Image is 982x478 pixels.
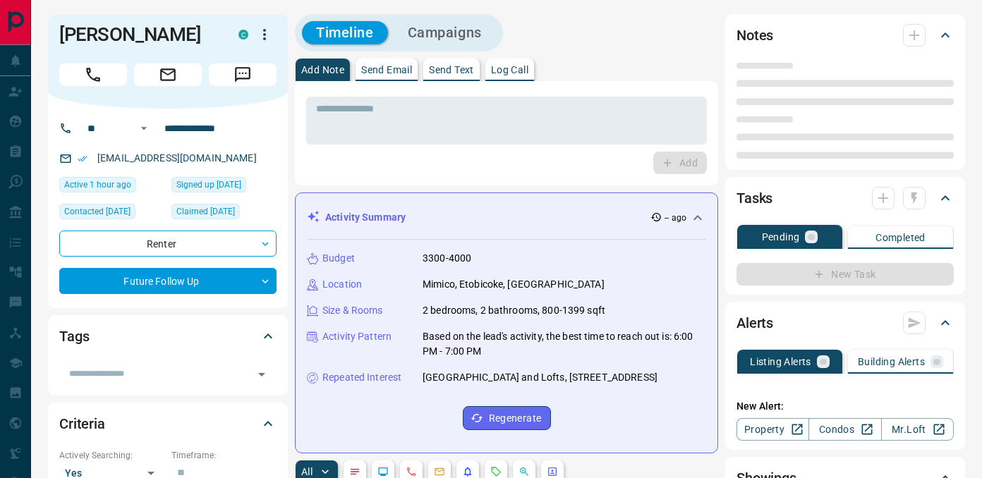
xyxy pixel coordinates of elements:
[59,231,277,257] div: Renter
[881,418,954,441] a: Mr.Loft
[406,466,417,477] svg: Calls
[252,364,272,384] button: Open
[423,303,605,318] p: 2 bedrooms, 2 bathrooms, 800-1399 sqft
[176,204,235,219] span: Claimed [DATE]
[547,466,558,477] svg: Agent Actions
[736,181,954,215] div: Tasks
[59,204,164,223] div: Wed Jul 16 2025
[59,177,164,197] div: Mon Aug 11 2025
[808,418,881,441] a: Condos
[322,251,355,266] p: Budget
[64,178,131,192] span: Active 1 hour ago
[59,325,89,348] h2: Tags
[665,212,686,224] p: -- ago
[429,65,474,75] p: Send Text
[97,152,257,164] a: [EMAIL_ADDRESS][DOMAIN_NAME]
[762,232,800,242] p: Pending
[519,466,530,477] svg: Opportunities
[307,204,706,231] div: Activity Summary-- ago
[736,24,773,47] h2: Notes
[736,306,954,340] div: Alerts
[78,154,87,164] svg: Email Verified
[325,210,406,225] p: Activity Summary
[349,466,360,477] svg: Notes
[490,466,502,477] svg: Requests
[377,466,389,477] svg: Lead Browsing Activity
[171,177,277,197] div: Sat Sep 28 2019
[736,399,954,414] p: New Alert:
[423,370,657,385] p: [GEOGRAPHIC_DATA] and Lofts, [STREET_ADDRESS]
[322,303,383,318] p: Size & Rooms
[875,233,926,243] p: Completed
[736,187,772,209] h2: Tasks
[434,466,445,477] svg: Emails
[171,449,277,462] p: Timeframe:
[736,312,773,334] h2: Alerts
[59,23,217,46] h1: [PERSON_NAME]
[302,21,388,44] button: Timeline
[322,277,362,292] p: Location
[463,406,551,430] button: Regenerate
[750,357,811,367] p: Listing Alerts
[423,251,471,266] p: 3300-4000
[171,204,277,223] div: Sun Jul 06 2025
[736,418,809,441] a: Property
[135,120,152,137] button: Open
[361,65,412,75] p: Send Email
[64,204,131,219] span: Contacted [DATE]
[59,63,127,86] span: Call
[858,357,925,367] p: Building Alerts
[394,21,496,44] button: Campaigns
[238,30,248,39] div: condos.ca
[322,370,401,385] p: Repeated Interest
[423,329,706,359] p: Based on the lead's activity, the best time to reach out is: 6:00 PM - 7:00 PM
[736,18,954,52] div: Notes
[209,63,277,86] span: Message
[59,319,277,353] div: Tags
[301,65,344,75] p: Add Note
[59,449,164,462] p: Actively Searching:
[423,277,605,292] p: Mimico, Etobicoke, [GEOGRAPHIC_DATA]
[176,178,241,192] span: Signed up [DATE]
[491,65,528,75] p: Log Call
[322,329,392,344] p: Activity Pattern
[462,466,473,477] svg: Listing Alerts
[59,407,277,441] div: Criteria
[134,63,202,86] span: Email
[301,467,313,477] p: All
[59,412,105,435] h2: Criteria
[59,268,277,294] div: Future Follow Up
